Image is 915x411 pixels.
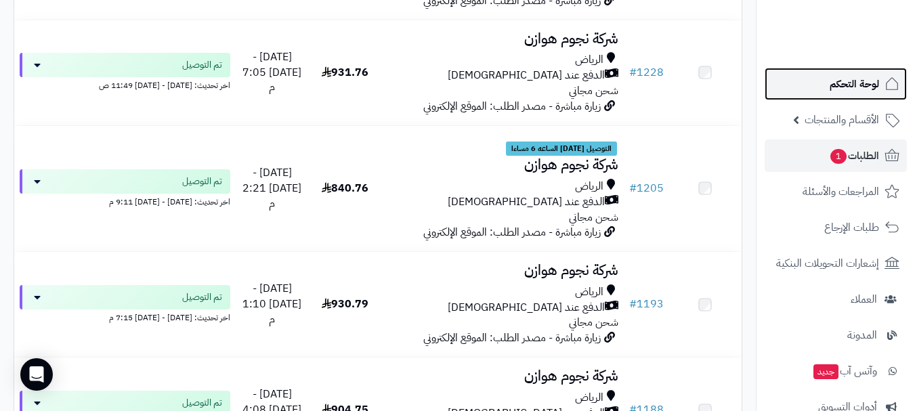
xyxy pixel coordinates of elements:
span: الأقسام والمنتجات [805,110,879,129]
span: المدونة [847,326,877,345]
div: Open Intercom Messenger [20,358,53,391]
span: الطلبات [829,146,879,165]
span: # [629,180,637,196]
span: [DATE] - [DATE] 7:05 م [242,49,301,96]
a: المدونة [765,319,907,351]
span: وآتس آب [812,362,877,381]
h3: شركة نجوم هوازن [387,368,618,384]
span: الرياض [575,284,603,300]
a: الطلبات1 [765,139,907,172]
span: جديد [813,364,838,379]
span: تم التوصيل [182,58,222,72]
div: اخر تحديث: [DATE] - [DATE] 11:49 ص [20,77,230,91]
a: #1228 [629,64,664,81]
span: 1 [830,149,847,164]
a: #1205 [629,180,664,196]
span: # [629,296,637,312]
span: # [629,64,637,81]
span: [DATE] - [DATE] 1:10 م [242,280,301,328]
span: [DATE] - [DATE] 2:21 م [242,165,301,212]
div: اخر تحديث: [DATE] - [DATE] 7:15 م [20,309,230,324]
h3: شركة نجوم هوازن [387,31,618,47]
span: طلبات الإرجاع [824,218,879,237]
a: إشعارات التحويلات البنكية [765,247,907,280]
span: لوحة التحكم [830,74,879,93]
h3: شركة نجوم هوازن [387,263,618,278]
span: الرياض [575,390,603,406]
a: المراجعات والأسئلة [765,175,907,208]
span: التوصيل [DATE] الساعه 6 مساءا [506,142,617,156]
span: المراجعات والأسئلة [803,182,879,201]
span: الدفع عند [DEMOGRAPHIC_DATA] [448,300,605,316]
span: زيارة مباشرة - مصدر الطلب: الموقع الإلكتروني [423,224,601,240]
a: لوحة التحكم [765,68,907,100]
span: تم التوصيل [182,290,222,304]
span: زيارة مباشرة - مصدر الطلب: الموقع الإلكتروني [423,98,601,114]
h3: شركة نجوم هوازن [387,157,618,173]
a: طلبات الإرجاع [765,211,907,244]
span: شحن مجاني [569,83,618,99]
img: logo-2.png [823,38,902,66]
div: اخر تحديث: [DATE] - [DATE] 9:11 م [20,194,230,208]
span: 840.76 [322,180,368,196]
span: إشعارات التحويلات البنكية [776,254,879,273]
span: العملاء [851,290,877,309]
span: زيارة مباشرة - مصدر الطلب: الموقع الإلكتروني [423,330,601,346]
span: تم التوصيل [182,396,222,410]
span: الدفع عند [DEMOGRAPHIC_DATA] [448,68,605,83]
span: الرياض [575,52,603,68]
span: شحن مجاني [569,314,618,330]
span: تم التوصيل [182,175,222,188]
span: الدفع عند [DEMOGRAPHIC_DATA] [448,194,605,210]
span: شحن مجاني [569,209,618,225]
span: 930.79 [322,296,368,312]
a: #1193 [629,296,664,312]
a: وآتس آبجديد [765,355,907,387]
a: العملاء [765,283,907,316]
span: الرياض [575,179,603,194]
span: 931.76 [322,64,368,81]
